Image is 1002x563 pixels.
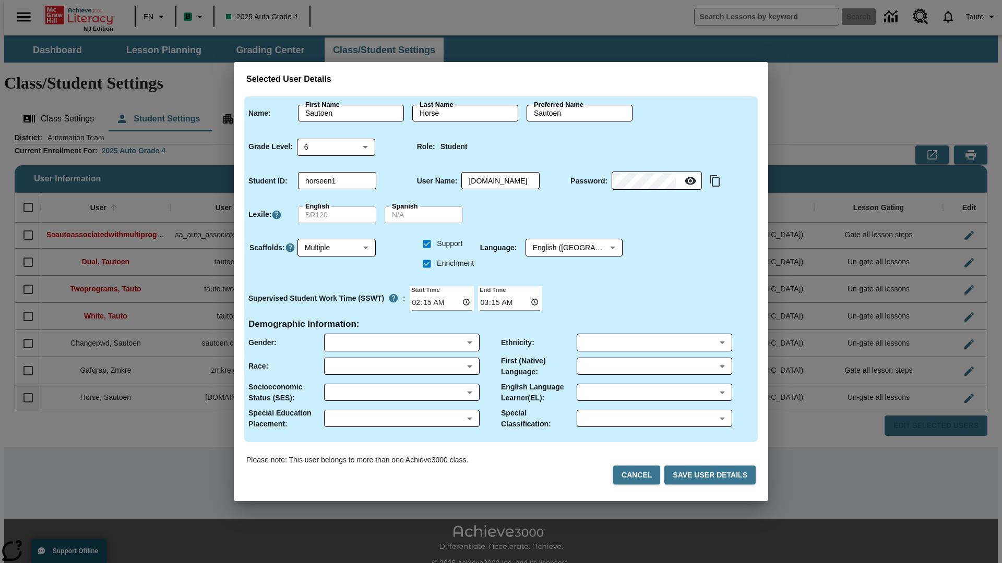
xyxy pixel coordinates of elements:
[271,210,282,220] a: Click here to know more about Lexiles, Will open in new tab
[305,202,329,211] label: English
[437,258,474,269] span: Enrichment
[249,242,285,253] p: Scaffolds :
[248,361,268,372] p: Race :
[570,176,607,187] p: Password :
[248,408,324,430] p: Special Education Placement :
[501,356,577,377] p: First (Native) Language :
[501,382,577,403] p: English Language Learner(EL) :
[297,138,375,155] div: Grade Level
[248,176,288,187] p: Student ID :
[305,100,340,109] label: First Name
[612,173,702,190] div: Password
[248,337,277,348] p: Gender :
[461,173,540,189] div: User Name
[480,242,517,253] p: Language :
[248,293,384,304] p: Supervised Student Work Time (SSWT)
[248,319,360,330] h4: Demographic Information :
[297,138,375,155] div: 6
[420,100,453,109] label: Last Name
[680,170,701,191] button: Reveal Password
[501,337,534,348] p: Ethnicity :
[613,466,660,485] button: Cancel
[246,455,468,466] p: Please note: This user belongs to more than one Achieve3000 class.
[297,239,376,256] div: Multiple
[706,172,724,190] button: Copy text to clipboard
[410,285,440,293] label: Start Time
[664,466,756,485] button: Save User Details
[478,285,506,293] label: End Time
[248,289,405,308] div: :
[298,173,376,189] div: Student ID
[417,176,458,187] p: User Name :
[534,100,583,109] label: Preferred Name
[285,242,295,253] button: Click here to know more about Scaffolds
[248,141,293,152] p: Grade Level :
[526,239,623,256] div: English ([GEOGRAPHIC_DATA])
[248,382,324,403] p: Socioeconomic Status (SES) :
[248,209,271,220] p: Lexile :
[248,108,271,119] p: Name :
[384,289,403,308] button: Supervised Student Work Time is the timeframe when students can take LevelSet and when lessons ar...
[526,239,623,256] div: Language
[417,141,435,152] p: Role :
[440,141,468,152] p: Student
[392,202,418,211] label: Spanish
[501,408,577,430] p: Special Classification :
[297,239,376,256] div: Scaffolds
[437,238,462,249] span: Support
[246,75,756,84] h3: Selected User Details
